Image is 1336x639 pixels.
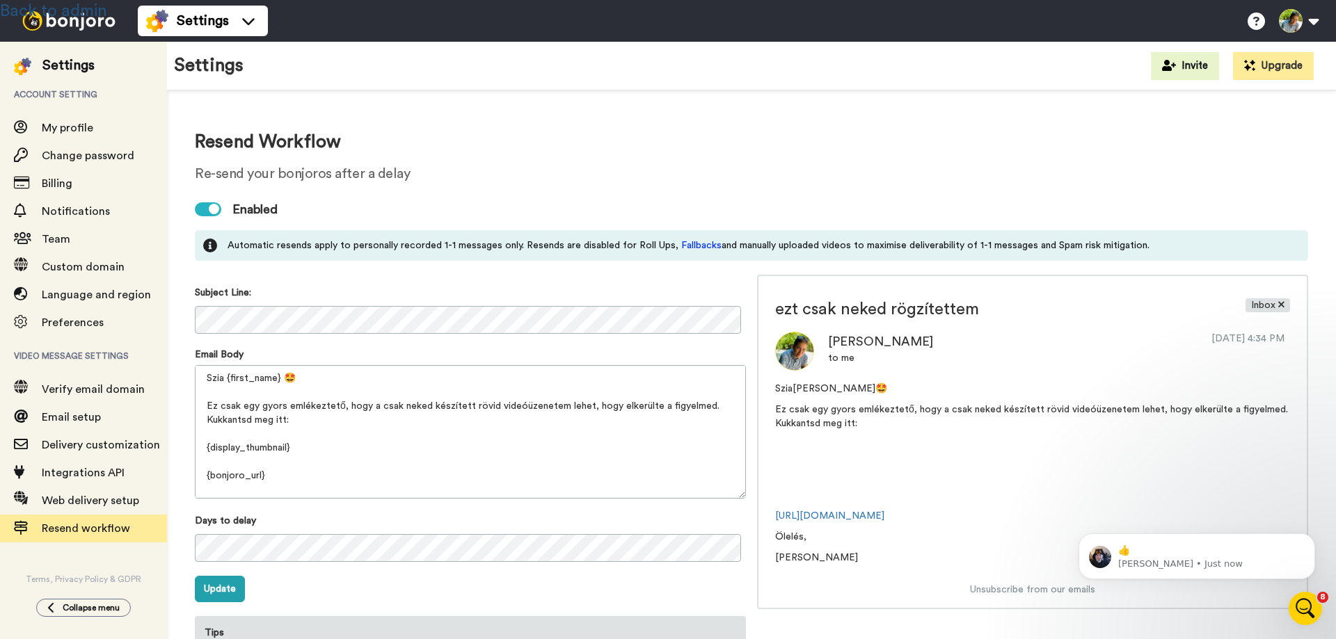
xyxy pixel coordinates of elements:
span: Web delivery setup [42,495,139,506]
span: Verify email domain [42,384,145,395]
button: Upgrade [1233,52,1314,80]
span: Resend workflow [42,523,130,534]
span: Automatic resends apply to personally recorded 1-1 messages only. Resends are disabled for Roll U... [228,238,1150,252]
label: Email Body [195,348,244,362]
img: settings-colored.svg [14,58,31,75]
img: Delejtű Jennifer [775,332,814,371]
img: settings-colored.svg [146,10,168,32]
span: Preferences [42,317,104,328]
span: ezt csak neked rögzítettem [775,298,1204,321]
h1: Settings [174,56,244,76]
span: Delivery customization [42,439,160,451]
a: [URL][DOMAIN_NAME] [775,511,884,521]
span: Billing [42,178,72,189]
iframe: Intercom notifications message [1058,504,1336,601]
p: Ez csak egy gyors emlékeztető, hogy a csak neked készített rövid videóüzenetem lehet, hogy elkerü... [775,403,1290,430]
p: [PERSON_NAME] [775,551,1290,565]
span: Integrations API [42,467,125,478]
span: Collapse menu [63,602,120,613]
div: Unsubscribe from our emails [758,583,1307,597]
p: Ölelés, [775,530,1290,544]
span: Settings [177,11,229,31]
span: Change password [42,150,134,161]
span: My profile [42,122,93,134]
label: Subject Line: [195,286,251,300]
span: Fallbacks [681,241,722,250]
span: [PERSON_NAME] [828,335,933,348]
button: Update [195,576,245,602]
label: Days to delay [195,514,256,528]
span: Team [42,234,70,245]
span: Enabled [232,200,278,219]
span: to me [828,353,854,363]
button: Collapse menu [36,599,131,617]
span: Custom domain [42,261,125,273]
span: 8 [1317,592,1328,603]
button: Invite [1151,52,1219,80]
span: Notifications [42,206,110,217]
h1: Resend Workflow [195,132,1308,152]
div: Settings [42,56,95,75]
iframe: Intercom live chat [1289,592,1322,625]
span: [DATE] 4:34 PM [1206,332,1290,346]
span: Email setup [42,412,101,423]
h2: Re-send your bonjoros after a delay [195,166,1308,181]
span: Inbox [1246,298,1290,312]
p: Szia [PERSON_NAME] 🤩 [775,382,1290,396]
span: Language and region [42,289,151,300]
